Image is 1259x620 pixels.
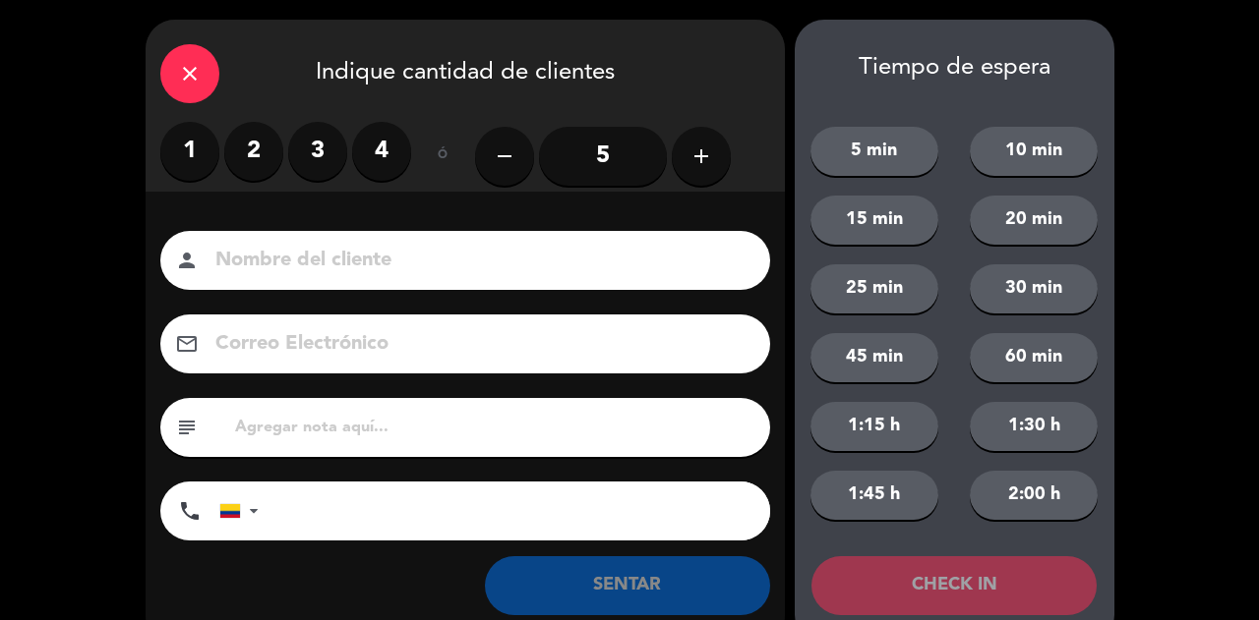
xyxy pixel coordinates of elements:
[352,122,411,181] label: 4
[810,127,938,176] button: 5 min
[810,471,938,520] button: 1:45 h
[213,244,745,278] input: Nombre del cliente
[795,54,1114,83] div: Tiempo de espera
[810,196,938,245] button: 15 min
[810,402,938,451] button: 1:15 h
[233,414,755,441] input: Agregar nota aquí...
[411,122,475,191] div: ó
[810,333,938,382] button: 45 min
[220,482,266,539] div: Colombia: +57
[970,127,1098,176] button: 10 min
[175,332,199,356] i: email
[178,499,202,523] i: phone
[970,196,1098,245] button: 20 min
[175,249,199,272] i: person
[672,127,731,186] button: add
[970,333,1098,382] button: 60 min
[160,122,219,181] label: 1
[493,144,516,168] i: remove
[970,264,1098,313] button: 30 min
[146,20,785,122] div: Indique cantidad de clientes
[475,127,534,186] button: remove
[213,327,745,362] input: Correo Electrónico
[224,122,283,181] label: 2
[970,471,1098,520] button: 2:00 h
[178,62,202,85] i: close
[288,122,347,181] label: 3
[811,556,1097,615] button: CHECK IN
[689,144,713,168] i: add
[485,556,770,615] button: SENTAR
[810,264,938,313] button: 25 min
[970,402,1098,451] button: 1:30 h
[175,416,199,439] i: subject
